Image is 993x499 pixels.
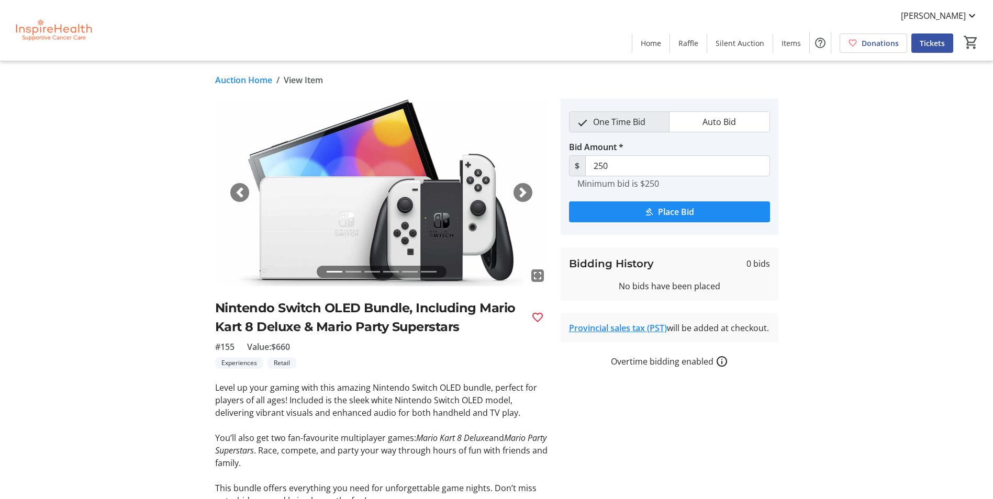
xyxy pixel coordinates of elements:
[569,322,770,334] div: will be added at checkout.
[215,74,272,86] a: Auction Home
[840,33,907,53] a: Donations
[531,269,544,282] mat-icon: fullscreen
[215,432,546,456] em: Mario Party Superstars
[569,322,667,334] a: Provincial sales tax (PST)
[587,112,652,132] span: One Time Bid
[416,432,489,444] em: Mario Kart 8 Deluxe
[569,155,586,176] span: $
[577,178,659,189] tr-hint: Minimum bid is $250
[215,381,548,419] p: Level up your gaming with this amazing Nintendo Switch OLED bundle, perfect for players of all ag...
[901,9,966,22] span: [PERSON_NAME]
[6,4,99,56] img: InspireHealth Supportive Cancer Care's Logo
[658,206,694,218] span: Place Bid
[569,280,770,292] div: No bids have been placed
[641,38,661,49] span: Home
[569,201,770,222] button: Place Bid
[911,33,953,53] a: Tickets
[810,32,831,53] button: Help
[527,307,548,328] button: Favourite
[267,357,296,369] tr-label-badge: Retail
[632,33,670,53] a: Home
[716,38,764,49] span: Silent Auction
[276,74,280,86] span: /
[569,141,623,153] label: Bid Amount *
[707,33,773,53] a: Silent Auction
[561,355,778,368] div: Overtime bidding enabled
[920,38,945,49] span: Tickets
[215,299,523,336] h2: Nintendo Switch OLED Bundle, Including Mario Kart 8 Deluxe & Mario Party Superstars
[773,33,809,53] a: Items
[215,357,263,369] tr-label-badge: Experiences
[782,38,801,49] span: Items
[678,38,698,49] span: Raffle
[962,33,980,52] button: Cart
[696,112,742,132] span: Auto Bid
[284,74,323,86] span: View Item
[247,341,290,353] span: Value: $660
[892,7,987,24] button: [PERSON_NAME]
[215,99,548,286] img: Image
[215,432,548,469] p: You’ll also get two fan-favourite multiplayer games: and . Race, compete, and party your way thro...
[670,33,707,53] a: Raffle
[569,256,654,271] h3: Bidding History
[862,38,899,49] span: Donations
[746,257,770,270] span: 0 bids
[716,355,728,368] a: How overtime bidding works for silent auctions
[215,341,235,353] span: #155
